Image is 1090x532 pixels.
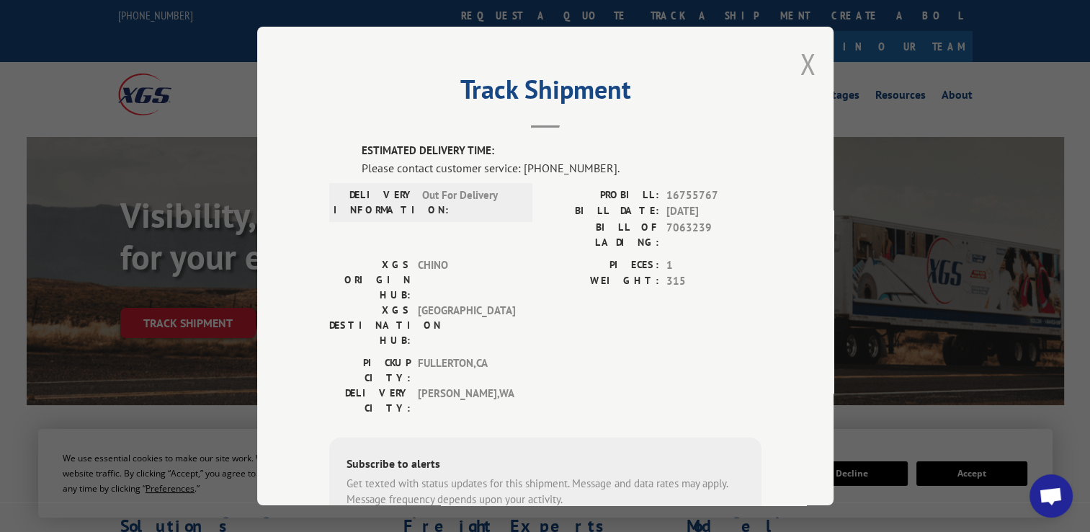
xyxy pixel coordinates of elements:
[418,257,515,302] span: CHINO
[800,45,816,83] button: Close modal
[418,302,515,347] span: [GEOGRAPHIC_DATA]
[666,187,761,203] span: 16755767
[329,302,411,347] label: XGS DESTINATION HUB:
[1029,474,1073,518] div: Open chat
[418,355,515,385] span: FULLERTON , CA
[329,79,761,107] h2: Track Shipment
[545,187,659,203] label: PROBILL:
[347,454,744,475] div: Subscribe to alerts
[362,159,761,176] div: Please contact customer service: [PHONE_NUMBER].
[666,273,761,290] span: 315
[545,203,659,220] label: BILL DATE:
[545,257,659,273] label: PIECES:
[545,219,659,249] label: BILL OF LADING:
[418,385,515,415] span: [PERSON_NAME] , WA
[545,273,659,290] label: WEIGHT:
[334,187,415,217] label: DELIVERY INFORMATION:
[362,143,761,159] label: ESTIMATED DELIVERY TIME:
[329,355,411,385] label: PICKUP CITY:
[329,257,411,302] label: XGS ORIGIN HUB:
[666,219,761,249] span: 7063239
[329,385,411,415] label: DELIVERY CITY:
[666,203,761,220] span: [DATE]
[422,187,519,217] span: Out For Delivery
[666,257,761,273] span: 1
[347,475,744,507] div: Get texted with status updates for this shipment. Message and data rates may apply. Message frequ...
